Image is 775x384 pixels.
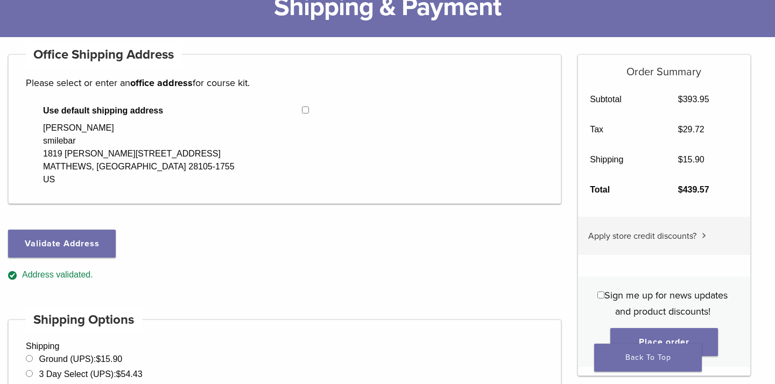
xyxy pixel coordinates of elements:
[96,354,122,364] bdi: 15.90
[96,354,101,364] span: $
[678,95,709,104] bdi: 393.95
[578,84,666,115] th: Subtotal
[130,77,193,89] strong: office address
[578,55,751,79] h5: Order Summary
[678,125,704,134] bdi: 29.72
[588,231,696,241] span: Apply store credit discounts?
[594,344,702,372] a: Back To Top
[604,289,728,317] span: Sign me up for news updates and product discounts!
[678,125,683,134] span: $
[678,185,683,194] span: $
[26,42,182,68] h4: Office Shipping Address
[116,369,121,379] span: $
[610,328,718,356] button: Place order
[702,233,706,238] img: caret.svg
[578,115,666,145] th: Tax
[8,230,116,258] button: Validate Address
[8,268,561,282] div: Address validated.
[39,354,122,364] label: Ground (UPS):
[678,155,704,164] bdi: 15.90
[116,369,143,379] bdi: 54.43
[578,175,666,205] th: Total
[678,155,683,164] span: $
[578,145,666,175] th: Shipping
[678,185,709,194] bdi: 439.57
[39,369,142,379] label: 3 Day Select (UPS):
[597,291,604,298] input: Sign me up for news updates and product discounts!
[43,122,235,186] div: [PERSON_NAME] smilebar 1819 [PERSON_NAME][STREET_ADDRESS] MATTHEWS, [GEOGRAPHIC_DATA] 28105-1755 US
[678,95,683,104] span: $
[26,75,544,91] p: Please select or enter an for course kit.
[26,307,142,333] h4: Shipping Options
[43,104,302,117] span: Use default shipping address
